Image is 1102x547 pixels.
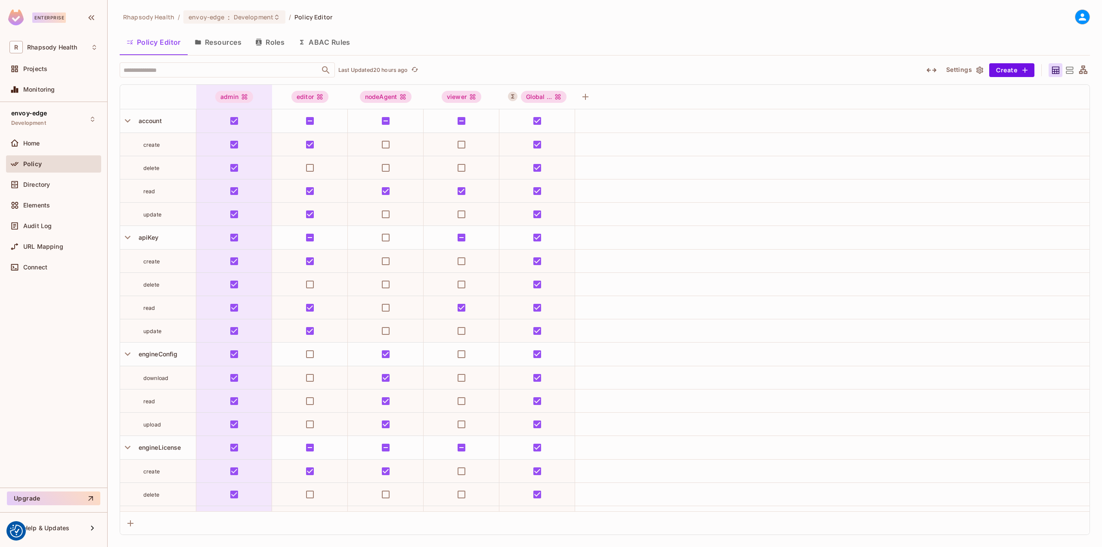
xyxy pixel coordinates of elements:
[135,444,181,451] span: engineLicense
[143,398,155,405] span: read
[410,65,420,75] button: refresh
[23,140,40,147] span: Home
[143,211,161,218] span: update
[521,91,567,103] div: Global ...
[23,264,47,271] span: Connect
[23,65,47,72] span: Projects
[23,243,63,250] span: URL Mapping
[289,13,291,21] li: /
[442,91,481,103] div: viewer
[11,120,46,127] span: Development
[32,12,66,23] div: Enterprise
[215,91,253,103] div: admin
[135,350,178,358] span: engineConfig
[143,142,160,148] span: create
[143,421,161,428] span: upload
[135,117,162,124] span: account
[943,63,986,77] button: Settings
[10,525,23,538] img: Revisit consent button
[23,202,50,209] span: Elements
[7,491,100,505] button: Upgrade
[27,44,77,51] span: Workspace: Rhapsody Health
[408,65,420,75] span: Click to refresh data
[411,66,418,74] span: refresh
[189,13,224,21] span: envoy-edge
[143,305,155,311] span: read
[360,91,412,103] div: nodeAgent
[10,525,23,538] button: Consent Preferences
[135,234,159,241] span: apiKey
[143,468,160,475] span: create
[227,14,230,21] span: :
[143,491,159,498] span: delete
[23,223,52,229] span: Audit Log
[320,64,332,76] button: Open
[508,92,517,101] button: A User Set is a dynamically conditioned role, grouping users based on real-time criteria.
[143,258,160,265] span: create
[143,165,159,171] span: delete
[178,13,180,21] li: /
[9,41,23,53] span: R
[291,31,357,53] button: ABAC Rules
[294,13,332,21] span: Policy Editor
[338,67,408,74] p: Last Updated 20 hours ago
[248,31,291,53] button: Roles
[120,31,188,53] button: Policy Editor
[143,375,168,381] span: download
[11,110,47,117] span: envoy-edge
[23,86,55,93] span: Monitoring
[521,91,567,103] span: Global Envoy
[234,13,273,21] span: Development
[8,9,24,25] img: SReyMgAAAABJRU5ErkJggg==
[188,31,248,53] button: Resources
[143,188,155,195] span: read
[143,281,159,288] span: delete
[143,328,161,334] span: update
[23,525,69,532] span: Help & Updates
[291,91,328,103] div: editor
[123,13,174,21] span: the active workspace
[23,181,50,188] span: Directory
[23,161,42,167] span: Policy
[989,63,1034,77] button: Create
